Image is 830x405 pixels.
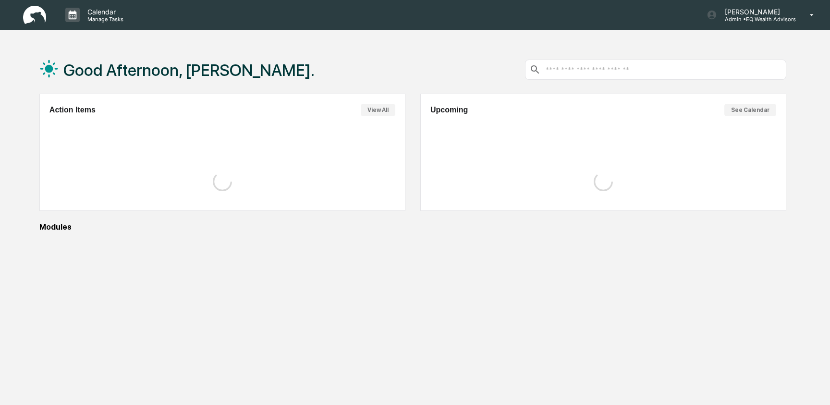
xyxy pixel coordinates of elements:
div: Modules [39,222,786,232]
h2: Upcoming [430,106,468,114]
p: Manage Tasks [80,16,128,23]
p: Admin • EQ Wealth Advisors [717,16,796,23]
p: Calendar [80,8,128,16]
h1: Good Afternoon, [PERSON_NAME]. [63,61,315,80]
h2: Action Items [49,106,96,114]
p: [PERSON_NAME] [717,8,796,16]
img: logo [23,6,46,25]
button: View All [361,104,395,116]
button: See Calendar [724,104,776,116]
